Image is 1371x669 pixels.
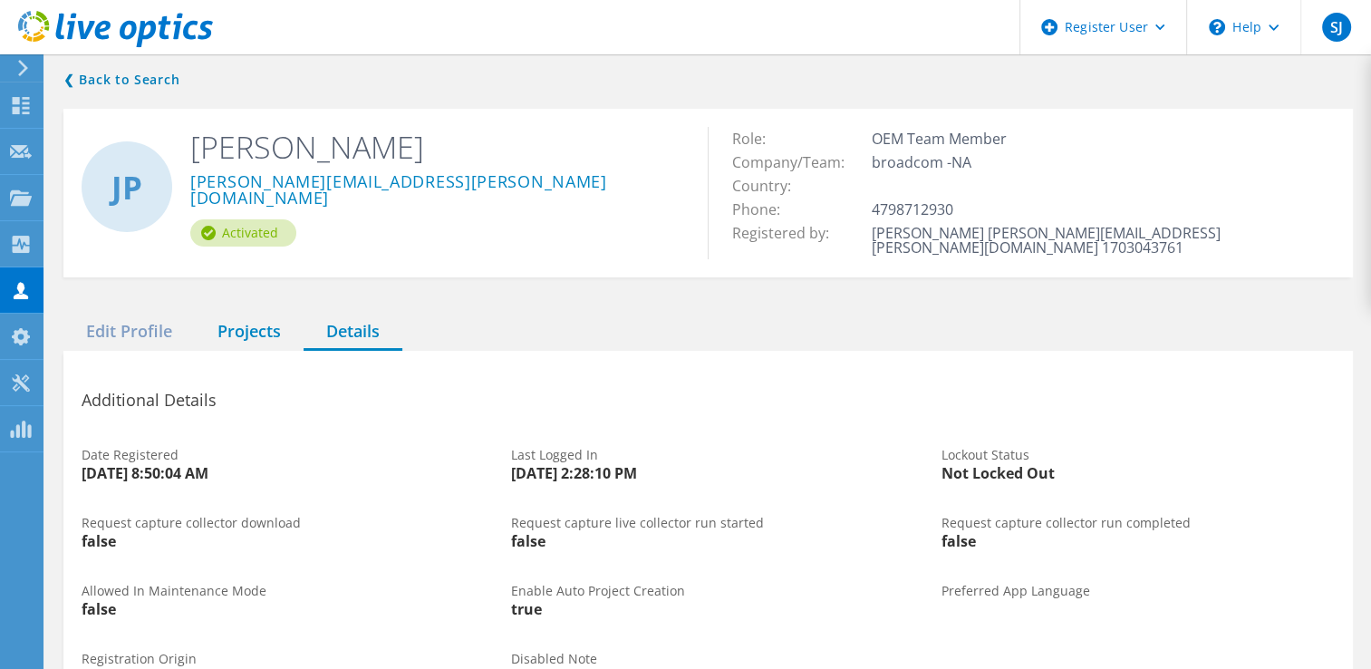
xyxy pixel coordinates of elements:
[871,152,989,172] span: broadcom -NA
[511,446,598,463] span: Last Logged In
[82,514,301,531] span: Request capture collector download
[82,650,197,667] span: Registration Origin
[866,127,1334,150] td: OEM Team Member
[941,514,1191,531] span: Request capture collector run completed
[941,466,1335,480] div: Not Locked Out
[190,173,681,208] a: [PERSON_NAME][EMAIL_ADDRESS][PERSON_NAME][DOMAIN_NAME]
[82,602,475,616] div: false
[731,223,846,243] span: Registered by:
[190,127,681,167] h2: [PERSON_NAME]
[82,387,1335,412] h3: Additional Details
[511,582,685,599] span: Enable Auto Project Creation
[1209,19,1225,35] svg: \n
[1329,20,1342,34] span: SJ
[82,582,266,599] span: Allowed In Maintenance Mode
[731,129,783,149] span: Role:
[511,466,904,480] div: [DATE] 2:28:10 PM
[941,582,1090,599] span: Preferred App Language
[866,198,1334,221] td: 4798712930
[941,446,1029,463] span: Lockout Status
[511,650,597,667] span: Disabled Note
[111,171,142,203] span: JP
[511,514,764,531] span: Request capture live collector run started
[18,38,213,51] a: Live Optics Dashboard
[82,446,179,463] span: Date Registered
[63,69,179,91] a: Back to search
[511,534,904,548] div: false
[190,219,296,247] div: Activated
[511,602,904,616] div: true
[304,314,402,351] div: Details
[731,152,862,172] span: Company/Team:
[63,314,195,351] div: Edit Profile
[195,314,304,351] div: Projects
[82,534,475,548] div: false
[82,466,475,480] div: [DATE] 8:50:04 AM
[731,199,797,219] span: Phone:
[731,176,808,196] span: Country:
[866,221,1334,259] td: [PERSON_NAME] [PERSON_NAME][EMAIL_ADDRESS][PERSON_NAME][DOMAIN_NAME] 1703043761
[941,534,1335,548] div: false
